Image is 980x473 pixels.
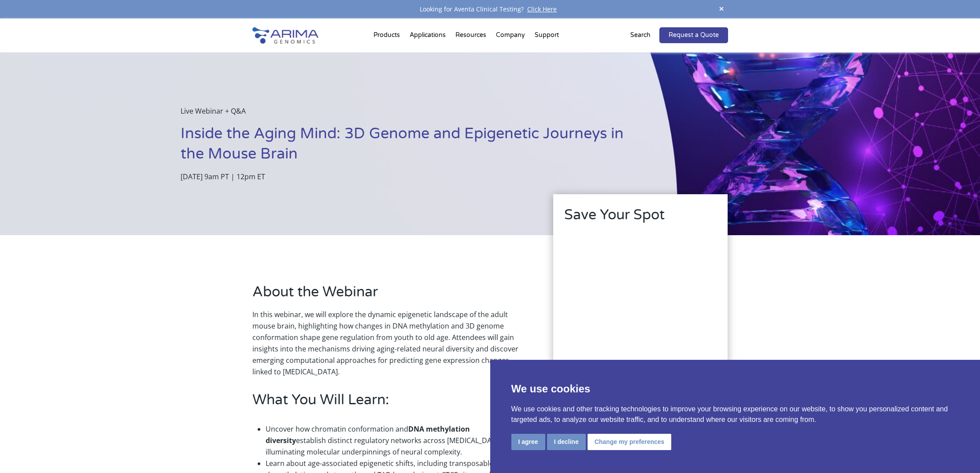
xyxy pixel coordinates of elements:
li: Uncover how chromatin conformation and establish distinct regulatory networks across [MEDICAL_DAT... [266,423,527,458]
a: Request a Quote [659,27,728,43]
iframe: Form 1 [564,232,717,410]
div: Looking for Aventa Clinical Testing? [252,4,728,15]
button: I agree [511,434,545,450]
p: Live Webinar + Q&A [181,105,634,124]
h2: Save Your Spot [564,205,717,232]
h2: About the Webinar [252,282,527,309]
h2: What You Will Learn: [252,390,527,417]
p: In this webinar, we will explore the dynamic epigenetic landscape of the adult mouse brain, highl... [252,309,527,377]
p: We use cookies and other tracking technologies to improve your browsing experience on our website... [511,404,959,425]
button: Change my preferences [588,434,672,450]
h1: Inside the Aging Mind: 3D Genome and Epigenetic Journeys in the Mouse Brain [181,124,634,171]
button: I decline [547,434,586,450]
img: Arima-Genomics-logo [252,27,318,44]
p: [DATE] 9am PT | 12pm ET [181,171,634,182]
p: Search [630,30,651,41]
p: We use cookies [511,381,959,397]
a: Click Here [524,5,560,13]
